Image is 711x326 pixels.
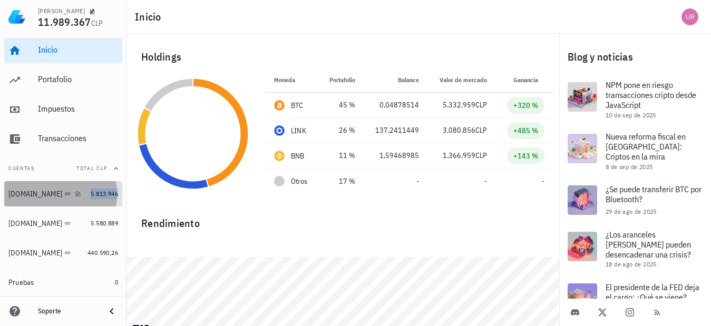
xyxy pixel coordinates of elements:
[8,190,62,199] div: [DOMAIN_NAME]
[38,307,97,315] div: Soporte
[8,219,62,228] div: [DOMAIN_NAME]
[475,151,487,160] span: CLP
[443,100,475,110] span: 5.332.959
[606,229,691,260] span: ¿Los aranceles [PERSON_NAME] pueden desencadenar una crisis?
[606,260,657,268] span: 18 de ago de 2025
[4,67,122,93] a: Portafolio
[542,176,544,186] span: -
[443,151,475,160] span: 1.366.959
[327,100,355,111] div: 45 %
[4,240,122,265] a: [DOMAIN_NAME] 440.590,26
[38,74,118,84] div: Portafolio
[681,8,698,25] div: avatar
[364,67,427,93] th: Balance
[443,125,475,135] span: 3.080.856
[76,165,108,172] span: Total CLP
[559,275,711,321] a: El presidente de la FED deja el cargo: ¿Qué se viene?
[327,125,355,136] div: 26 %
[427,67,495,93] th: Valor de mercado
[4,38,122,63] a: Inicio
[38,104,118,114] div: Impuestos
[135,8,165,25] h1: Inicio
[38,45,118,55] div: Inicio
[559,223,711,275] a: ¿Los aranceles [PERSON_NAME] pueden desencadenar una crisis? 18 de ago de 2025
[8,278,34,287] div: Pruebas
[8,249,62,258] div: [DOMAIN_NAME]
[38,133,118,143] div: Transacciones
[4,156,122,181] button: CuentasTotal CLP
[372,100,419,111] div: 0,04878514
[133,40,553,74] div: Holdings
[606,131,686,162] span: Nueva reforma fiscal en [GEOGRAPHIC_DATA]: Criptos en la mira
[291,176,307,187] span: Otros
[559,40,711,74] div: Blog y noticias
[87,249,118,256] span: 440.590,26
[318,67,364,93] th: Portafolio
[38,7,85,15] div: [PERSON_NAME]
[559,125,711,177] a: Nueva reforma fiscal en [GEOGRAPHIC_DATA]: Criptos en la mira 8 de sep de 2025
[606,282,699,302] span: El presidente de la FED deja el cargo: ¿Qué se viene?
[559,74,711,125] a: NPM pone en riesgo transacciones cripto desde JavaScript 10 de sep de 2025
[372,150,419,161] div: 1,59468985
[513,100,538,111] div: +320 %
[91,190,118,197] span: 5.813.946
[133,206,553,232] div: Rendimiento
[327,150,355,161] div: 11 %
[274,125,285,136] div: LINK-icon
[606,80,696,110] span: NPM pone en riesgo transacciones cripto desde JavaScript
[513,125,538,136] div: +485 %
[4,126,122,152] a: Transacciones
[416,176,419,186] span: -
[38,15,91,29] span: 11.989.367
[513,151,538,161] div: +143 %
[606,111,656,119] span: 10 de sep de 2025
[513,76,544,84] span: Ganancia
[274,100,285,111] div: BTC-icon
[91,219,118,227] span: 5.580.889
[559,177,711,223] a: ¿Se puede transferir BTC por Bluetooth? 29 de ago de 2025
[4,97,122,122] a: Impuestos
[475,125,487,135] span: CLP
[4,295,122,320] button: Archivadas
[4,270,122,295] a: Pruebas 0
[606,184,702,204] span: ¿Se puede transferir BTC por Bluetooth?
[274,151,285,161] div: BNB-icon
[606,163,652,171] span: 8 de sep de 2025
[475,100,487,110] span: CLP
[266,67,318,93] th: Moneda
[4,211,122,236] a: [DOMAIN_NAME] 5.580.889
[291,125,306,136] div: LINK
[372,125,419,136] div: 137,2411449
[91,18,103,28] span: CLP
[4,181,122,206] a: [DOMAIN_NAME] 5.813.946
[8,8,25,25] img: LedgiFi
[327,176,355,187] div: 17 %
[115,278,118,286] span: 0
[484,176,487,186] span: -
[606,208,657,215] span: 29 de ago de 2025
[291,151,305,161] div: BNB
[291,100,304,111] div: BTC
